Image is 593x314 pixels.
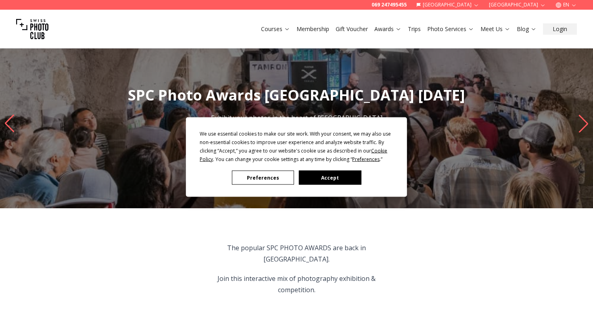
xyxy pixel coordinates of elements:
button: Accept [299,171,361,185]
span: Preferences [352,156,380,163]
div: We use essential cookies to make our site work. With your consent, we may also use non-essential ... [200,130,393,163]
div: Cookie Consent Prompt [186,117,407,197]
button: Preferences [232,171,294,185]
span: Cookie Policy [200,147,387,163]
